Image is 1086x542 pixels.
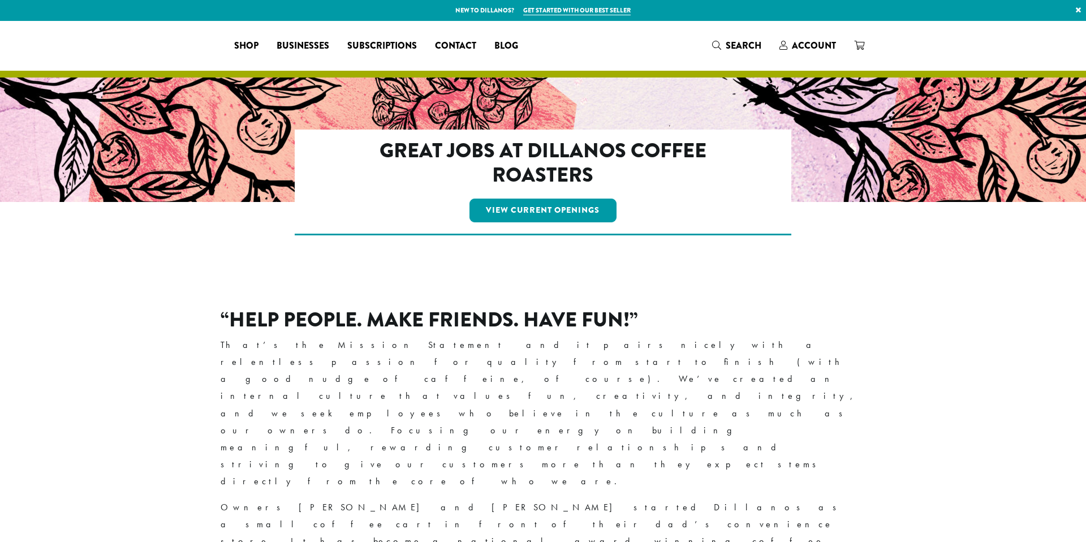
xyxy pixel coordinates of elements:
h2: “Help People. Make Friends. Have Fun!” [221,308,865,332]
span: Search [726,39,761,52]
p: That’s the Mission Statement and it pairs nicely with a relentless passion for quality from start... [221,337,865,490]
span: Account [792,39,836,52]
a: Get started with our best seller [523,6,631,15]
span: Businesses [277,39,329,53]
span: Subscriptions [347,39,417,53]
a: Shop [225,37,268,55]
a: View Current Openings [469,199,617,222]
h2: Great Jobs at Dillanos Coffee Roasters [344,139,743,187]
span: Contact [435,39,476,53]
a: Search [703,36,770,55]
span: Blog [494,39,518,53]
span: Shop [234,39,258,53]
